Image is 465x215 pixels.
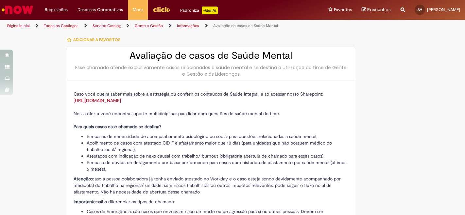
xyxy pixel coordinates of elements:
strong: Atenção: [74,176,92,182]
ul: Trilhas de página [5,20,305,32]
span: Requisições [45,7,68,13]
span: Despesas Corporativas [77,7,123,13]
a: Informações [177,23,199,28]
strong: Importante: [74,199,97,205]
span: More [133,7,143,13]
a: Service Catalog [93,23,121,28]
h2: Avaliação de casos de Saúde Mental [74,50,348,61]
div: Padroniza [180,7,218,14]
div: Esse chamado atende exclusivamente casos relacionados a saúde mental e se destina a utilização do... [74,64,348,77]
li: Em caso de dúvida de desligamento por baixa performance para casos com histórico de afastamento p... [87,159,348,172]
button: Adicionar a Favoritos [67,33,124,47]
p: Caso você queira saber mais sobre a estratégia ou conferir os conteúdos de Saúde Integral, é só a... [74,91,348,130]
a: Gente e Gestão [135,23,163,28]
a: Página inicial [7,23,30,28]
span: Rascunhos [367,7,391,13]
p: caso a pessoa colaboradora já tenha enviado atestado no Workday e o caso esteja sendo devidamente... [74,176,348,195]
span: AM [418,8,422,12]
a: Todos os Catálogos [44,23,78,28]
a: Rascunhos [362,7,391,13]
span: Favoritos [334,7,352,13]
a: [URL][DOMAIN_NAME] [74,98,121,103]
img: ServiceNow [1,3,34,16]
li: Em casos de necessidade de acompanhamento psicológico ou social para questões relacionadas a saúd... [87,133,348,140]
p: +GenAi [202,7,218,14]
strong: Para quais casos esse chamado se destina? [74,124,161,130]
img: click_logo_yellow_360x200.png [153,5,170,14]
span: Adicionar a Favoritos [73,37,120,42]
span: [PERSON_NAME] [427,7,460,12]
li: Acolhimento de casos com atestado CID F e afastamento maior que 10 dias (para unidades que não po... [87,140,348,153]
a: Avaliação de casos de Saúde Mental [213,23,278,28]
p: saiba diferenciar os tipos de chamado: [74,198,348,205]
li: Atestados com indicação de nexo causal com trabalho/ burnout (obrigatória abertura de chamado par... [87,153,348,159]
